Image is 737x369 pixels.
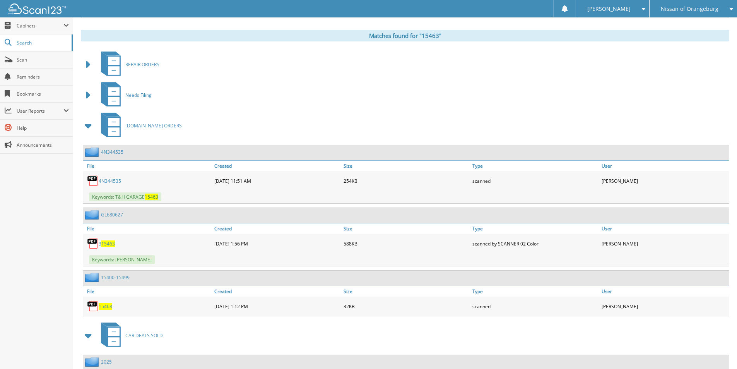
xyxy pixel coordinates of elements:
[470,161,600,171] a: Type
[87,238,99,249] img: PDF.png
[99,178,121,184] a: 4N344535
[85,147,101,157] img: folder2.png
[89,192,161,201] span: Keywords: T&H GARAGE
[470,173,600,189] div: scanned
[17,39,68,46] span: Search
[600,236,729,251] div: [PERSON_NAME]
[698,332,737,369] iframe: Chat Widget
[89,255,155,264] span: Keywords: [PERSON_NAME]
[212,173,342,189] div: [DATE] 11:51 AM
[661,7,718,11] span: Nissan of Orangeburg
[96,320,163,351] a: CAR DEALS SOLD
[101,240,115,247] span: 15463
[342,286,471,297] a: Size
[212,299,342,314] div: [DATE] 1:12 PM
[145,194,158,200] span: 15463
[600,173,729,189] div: [PERSON_NAME]
[99,240,115,247] a: 315463
[83,223,212,234] a: File
[600,299,729,314] div: [PERSON_NAME]
[17,74,69,80] span: Reminders
[99,303,112,310] a: 15463
[125,122,182,129] span: [DOMAIN_NAME] ORDERS
[342,173,471,189] div: 254KB
[83,161,212,171] a: File
[17,125,69,131] span: Help
[85,357,101,367] img: folder2.png
[212,236,342,251] div: [DATE] 1:56 PM
[8,3,66,14] img: scan123-logo-white.svg
[600,223,729,234] a: User
[85,210,101,220] img: folder2.png
[342,299,471,314] div: 32KB
[101,211,123,218] a: GL680627
[125,92,152,98] span: Needs Filing
[212,161,342,171] a: Created
[17,108,63,114] span: User Reports
[85,273,101,282] img: folder2.png
[87,175,99,187] img: PDF.png
[600,161,729,171] a: User
[96,49,159,80] a: REPAIR ORDERS
[470,299,600,314] div: scanned
[470,286,600,297] a: Type
[600,286,729,297] a: User
[470,236,600,251] div: scanned by SCANNER 02 Color
[17,57,69,63] span: Scan
[87,300,99,312] img: PDF.png
[470,223,600,234] a: Type
[125,332,163,339] span: CAR DEALS SOLD
[96,80,152,110] a: Needs Filing
[342,236,471,251] div: 588KB
[81,30,729,41] div: Matches found for "15463"
[83,286,212,297] a: File
[17,91,69,97] span: Bookmarks
[125,61,159,68] span: REPAIR ORDERS
[101,359,112,365] a: 2025
[212,223,342,234] a: Created
[342,161,471,171] a: Size
[101,274,130,281] a: 15400-15499
[101,149,123,155] a: 4N344535
[212,286,342,297] a: Created
[96,110,182,141] a: [DOMAIN_NAME] ORDERS
[587,7,631,11] span: [PERSON_NAME]
[17,22,63,29] span: Cabinets
[17,142,69,148] span: Announcements
[342,223,471,234] a: Size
